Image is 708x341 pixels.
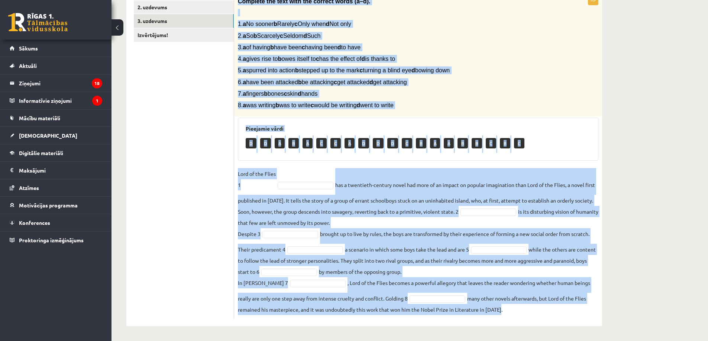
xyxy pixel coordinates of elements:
[238,67,450,73] span: 5. spurred into action stepped up to the mark turning a blind eye bowing down
[238,33,320,39] span: 2. So Scarcely Seldom Such
[275,138,285,148] p: A
[295,67,299,73] b: b
[238,102,394,108] span: 8. was writing was to write would be writing went to write
[345,138,355,148] p: A
[246,138,256,148] p: D
[264,91,268,97] b: b
[19,75,102,92] legend: Ziņojumi
[19,132,77,139] span: [DEMOGRAPHIC_DATA]
[10,57,102,74] a: Aktuāli
[19,202,78,209] span: Motivācijas programma
[243,44,246,50] b: a
[387,138,398,148] p: D
[10,179,102,196] a: Atzīmes
[326,21,330,27] b: d
[19,92,102,109] legend: Informatīvie ziņojumi
[238,277,288,288] p: In [PERSON_NAME] 7
[10,214,102,231] a: Konferences
[361,56,365,62] b: d
[10,144,102,161] a: Digitālie materiāli
[19,150,63,156] span: Digitālie materiāli
[10,197,102,214] a: Motivācijas programma
[19,45,38,52] span: Sākums
[514,138,524,148] p: C
[134,0,234,14] a: 2. uzdevums
[19,162,102,179] legend: Maksājumi
[10,40,102,57] a: Sākums
[19,184,39,191] span: Atzīmes
[330,138,341,148] p: C
[243,102,246,108] b: a
[402,138,412,148] p: C
[416,138,426,148] p: B
[486,138,496,148] p: C
[369,79,373,85] b: d
[92,78,102,88] i: 18
[260,138,271,148] p: D
[238,21,351,27] span: 1. No sooner Rarely Only when Not only
[311,102,314,108] b: c
[303,138,313,148] p: A
[19,62,37,69] span: Aktuāli
[316,56,319,62] b: c
[10,92,102,109] a: Informatīvie ziņojumi1
[243,91,246,97] b: a
[19,219,50,226] span: Konferences
[430,138,440,148] p: A
[243,33,246,39] b: a
[238,168,276,190] p: Lord of the Flies 1
[288,138,299,148] p: B
[334,79,337,85] b: c
[238,91,317,97] span: 7. fingers bones skin hands
[316,138,327,148] p: C
[243,21,246,27] b: a
[500,138,510,148] p: B
[19,237,84,243] span: Proktoringa izmēģinājums
[373,138,384,148] p: D
[238,168,598,315] fieldset: has a twentieth-century novel had more of an impact on popular imagination than Lord of the Flies...
[10,75,102,92] a: Ziņojumi18
[302,44,305,50] b: c
[444,138,454,148] p: A
[298,79,302,85] b: b
[10,127,102,144] a: [DEMOGRAPHIC_DATA]
[243,56,246,62] b: a
[238,228,261,239] p: Despite 3
[253,33,257,39] b: b
[19,115,60,121] span: Mācību materiāli
[284,91,287,97] b: c
[10,232,102,249] a: Proktoringa izmēģinājums
[358,138,369,148] p: D
[270,44,274,50] b: b
[359,67,363,73] b: c
[303,33,307,39] b: d
[243,79,246,85] b: a
[278,56,282,62] b: b
[238,56,395,62] span: 4. gives rise to owes itself to has the effect of is thanks to
[134,28,234,42] a: Izvērtējums!
[337,44,341,50] b: d
[356,102,360,108] b: d
[243,67,246,73] b: a
[294,21,298,27] b: c
[8,13,68,32] a: Rīgas 1. Tālmācības vidusskola
[280,33,283,39] b: c
[298,91,301,97] b: d
[458,138,468,148] p: B
[246,125,591,132] h3: Pieejamie vārdi
[10,162,102,179] a: Maksājumi
[274,21,277,27] b: b
[238,79,407,85] span: 6. have been attacked be attacking get attacked get attacking
[411,67,415,73] b: d
[134,14,234,28] a: 3. uzdevums
[275,102,279,108] b: b
[10,109,102,127] a: Mācību materiāli
[92,96,102,106] i: 1
[238,44,361,50] span: 3. of having have been having been to have
[472,138,482,148] p: B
